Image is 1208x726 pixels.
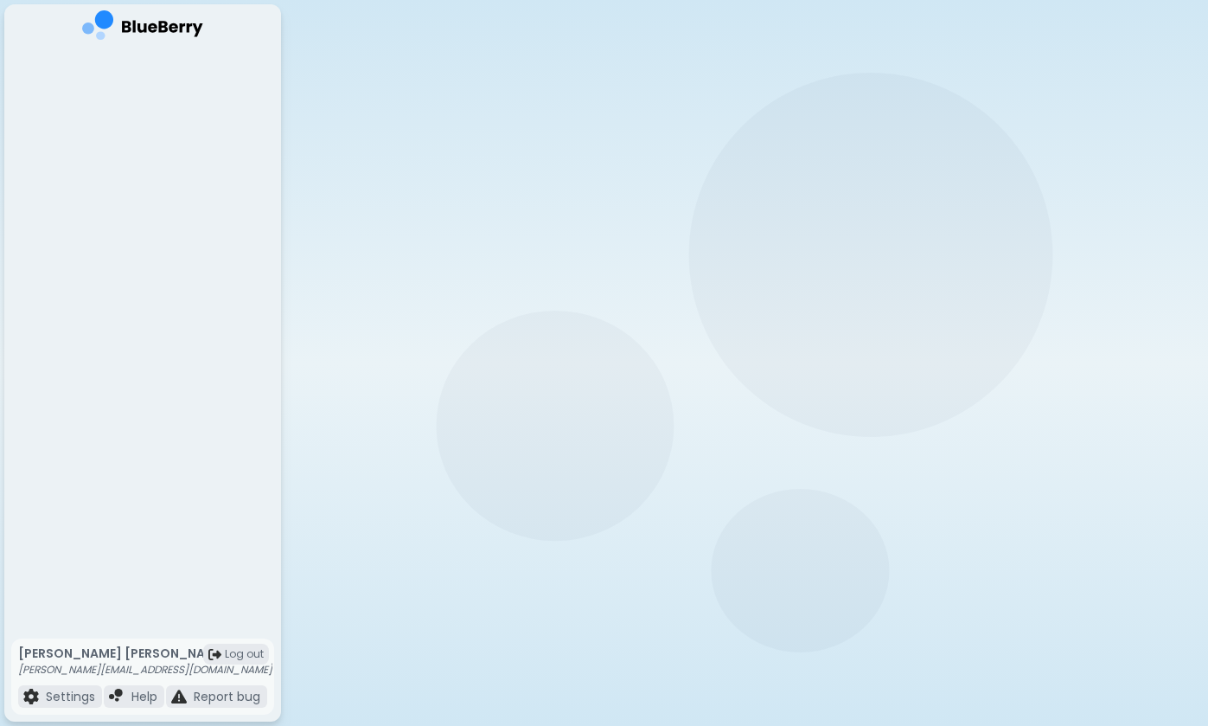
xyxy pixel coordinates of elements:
[225,647,264,661] span: Log out
[109,689,125,704] img: file icon
[23,689,39,704] img: file icon
[208,648,221,661] img: logout
[171,689,187,704] img: file icon
[18,663,272,677] p: [PERSON_NAME][EMAIL_ADDRESS][DOMAIN_NAME]
[82,10,203,46] img: company logo
[18,646,272,661] p: [PERSON_NAME] [PERSON_NAME]
[194,689,260,704] p: Report bug
[131,689,157,704] p: Help
[46,689,95,704] p: Settings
